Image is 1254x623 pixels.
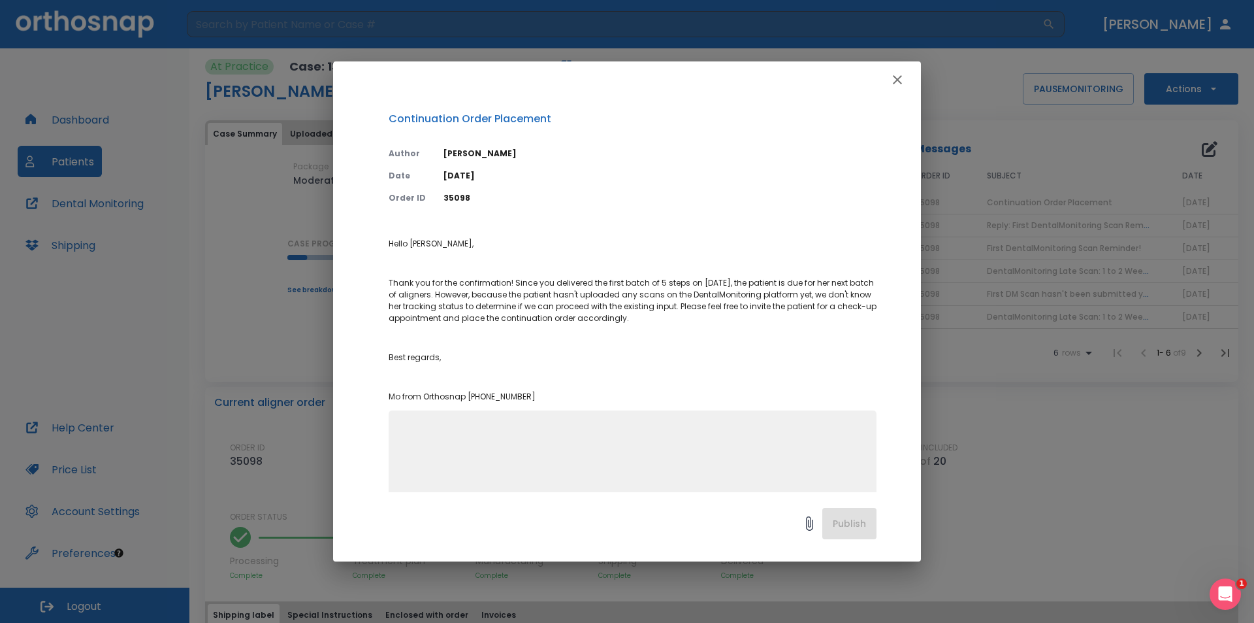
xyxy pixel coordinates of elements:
[1236,579,1247,589] span: 1
[389,391,876,403] p: Mo from Orthosnap [PHONE_NUMBER]
[389,192,428,204] p: Order ID
[1210,579,1241,610] iframe: Intercom live chat
[443,192,876,204] p: 35098
[389,170,428,182] p: Date
[443,148,876,160] p: [PERSON_NAME]
[443,170,876,182] p: [DATE]
[389,148,428,160] p: Author
[389,352,876,363] p: Best regards,
[389,111,876,127] p: Continuation Order Placement
[389,277,876,324] p: Thank you for the confirmation! Since you delivered the first batch of 5 steps on [DATE], the pat...
[389,238,876,250] p: Hello [PERSON_NAME],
